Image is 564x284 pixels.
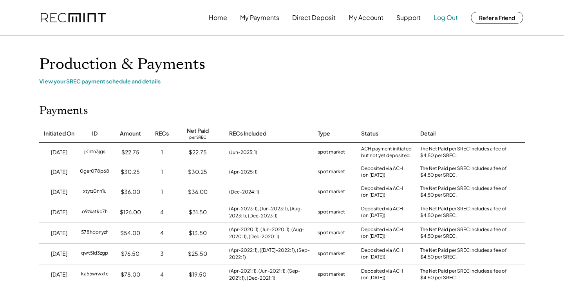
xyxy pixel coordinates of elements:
[361,165,403,179] div: Deposited via ACH (on [DATE])
[318,271,345,279] div: spot market
[39,78,525,85] div: View your SREC payment schedule and details
[41,13,106,23] img: recmint-logotype%403x.png
[51,208,67,216] div: [DATE]
[229,168,258,175] div: (Apr-2025: 1)
[189,208,207,216] div: $31.50
[51,168,67,176] div: [DATE]
[160,271,164,279] div: 4
[83,188,107,196] div: xtyrz0nh1u
[318,130,330,137] div: Type
[92,130,98,137] div: ID
[420,247,510,260] div: The Net Paid per SREC includes a fee of $4.50 per SREC.
[349,10,383,25] button: My Account
[229,205,310,219] div: (Apr-2023: 1), (Jun-2023: 1), (Aug-2023: 1), (Dec-2023: 1)
[420,165,510,179] div: The Net Paid per SREC includes a fee of $4.50 per SREC.
[189,271,206,279] div: $19.50
[420,146,510,159] div: The Net Paid per SREC includes a fee of $4.50 per SREC.
[187,127,209,135] div: Net Paid
[361,206,403,219] div: Deposited via ACH (on [DATE])
[51,148,67,156] div: [DATE]
[318,229,345,237] div: spot market
[434,10,458,25] button: Log Out
[229,130,266,137] div: RECs Included
[189,229,207,237] div: $13.50
[121,188,140,196] div: $36.00
[361,130,378,137] div: Status
[420,206,510,219] div: The Net Paid per SREC includes a fee of $4.50 per SREC.
[229,226,310,240] div: (Apr-2020: 1), (Jun-2020: 1), (Aug-2020: 1), (Dec-2020: 1)
[188,168,207,176] div: $30.25
[120,130,141,137] div: Amount
[80,168,109,176] div: 0ger078p68
[229,149,257,156] div: (Jun-2025: 1)
[229,247,310,261] div: (Apr-2022: 1), ([DATE]-2022: 1), (Sep-2022: 1)
[229,268,310,282] div: (Apr-2021: 1), (Jun-2021: 1), (Sep-2021: 1), (Dec-2021: 1)
[188,188,208,196] div: $36.00
[189,135,206,141] div: per SREC
[361,185,403,199] div: Deposited via ACH (on [DATE])
[160,208,164,216] div: 4
[420,185,510,199] div: The Net Paid per SREC includes a fee of $4.50 per SREC.
[189,148,207,156] div: $22.75
[471,12,523,24] button: Refer a Friend
[318,250,345,258] div: spot market
[121,271,140,279] div: $78.00
[51,229,67,237] div: [DATE]
[209,10,227,25] button: Home
[361,226,403,240] div: Deposited via ACH (on [DATE])
[51,271,67,279] div: [DATE]
[39,104,88,118] h2: Payments
[420,130,436,137] div: Detail
[188,250,207,258] div: $25.50
[120,208,141,216] div: $126.00
[318,168,345,176] div: spot market
[361,247,403,260] div: Deposited via ACH (on [DATE])
[292,10,336,25] button: Direct Deposit
[81,271,108,279] div: ka55wrwxtc
[81,250,108,258] div: qwt5ld3zgp
[161,168,163,176] div: 1
[121,148,139,156] div: $22.75
[81,229,108,237] div: 578hdonyzh
[120,229,140,237] div: $54.00
[121,250,139,258] div: $76.50
[82,208,108,216] div: o9zxatkc7h
[161,148,163,156] div: 1
[84,148,105,156] div: jk1rtn3jgs
[420,226,510,240] div: The Net Paid per SREC includes a fee of $4.50 per SREC.
[318,188,345,196] div: spot market
[361,268,403,281] div: Deposited via ACH (on [DATE])
[121,168,140,176] div: $30.25
[44,130,74,137] div: Initiated On
[51,188,67,196] div: [DATE]
[39,55,525,74] h1: Production & Payments
[155,130,169,137] div: RECs
[361,146,412,159] div: ACH payment initiated but not yet deposited.
[396,10,421,25] button: Support
[161,188,163,196] div: 1
[51,250,67,258] div: [DATE]
[160,229,164,237] div: 4
[240,10,279,25] button: My Payments
[318,208,345,216] div: spot market
[160,250,164,258] div: 3
[318,148,345,156] div: spot market
[229,188,259,195] div: (Dec-2024: 1)
[420,268,510,281] div: The Net Paid per SREC includes a fee of $4.50 per SREC.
